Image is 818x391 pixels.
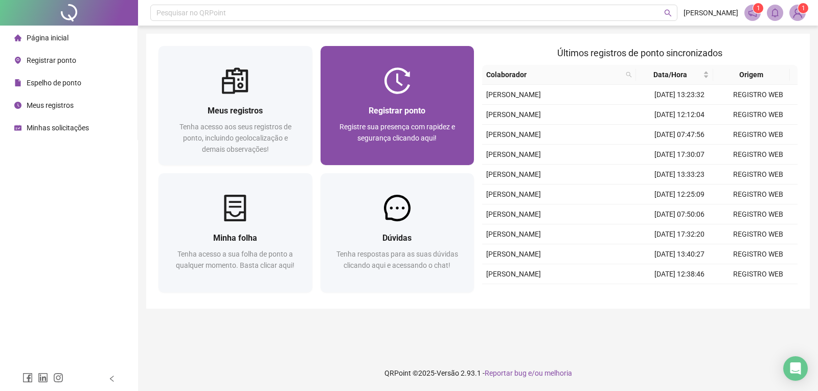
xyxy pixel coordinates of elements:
span: clock-circle [14,102,21,109]
a: DúvidasTenha respostas para as suas dúvidas clicando aqui e acessando o chat! [321,173,474,292]
span: Minha folha [213,233,257,243]
span: Versão [437,369,459,377]
span: [PERSON_NAME] [684,7,738,18]
td: [DATE] 13:33:23 [640,165,719,185]
a: Registrar pontoRegistre sua presença com rapidez e segurança clicando aqui! [321,46,474,165]
td: REGISTRO WEB [719,105,798,125]
span: [PERSON_NAME] [486,170,541,178]
td: REGISTRO WEB [719,85,798,105]
span: [PERSON_NAME] [486,150,541,158]
span: [PERSON_NAME] [486,110,541,119]
span: home [14,34,21,41]
td: REGISTRO WEB [719,204,798,224]
span: Meus registros [27,101,74,109]
td: [DATE] 13:40:27 [640,244,719,264]
span: Últimos registros de ponto sincronizados [557,48,722,58]
span: facebook [22,373,33,383]
span: schedule [14,124,21,131]
td: [DATE] 07:50:06 [640,204,719,224]
span: Dúvidas [382,233,412,243]
span: 1 [757,5,760,12]
span: Página inicial [27,34,69,42]
td: REGISTRO WEB [719,145,798,165]
td: [DATE] 17:32:20 [640,224,719,244]
span: Meus registros [208,106,263,116]
td: REGISTRO WEB [719,264,798,284]
span: Data/Hora [640,69,701,80]
span: search [626,72,632,78]
span: [PERSON_NAME] [486,270,541,278]
span: notification [748,8,757,17]
span: bell [770,8,780,17]
span: [PERSON_NAME] [486,250,541,258]
span: Colaborador [486,69,622,80]
span: linkedin [38,373,48,383]
th: Origem [713,65,790,85]
span: Tenha respostas para as suas dúvidas clicando aqui e acessando o chat! [336,250,458,269]
td: REGISTRO WEB [719,284,798,304]
footer: QRPoint © 2025 - 2.93.1 - [138,355,818,391]
span: 1 [802,5,805,12]
td: [DATE] 13:23:32 [640,85,719,105]
span: search [664,9,672,17]
span: [PERSON_NAME] [486,130,541,139]
a: Meus registrosTenha acesso aos seus registros de ponto, incluindo geolocalização e demais observa... [158,46,312,165]
span: instagram [53,373,63,383]
td: [DATE] 17:30:07 [640,145,719,165]
td: [DATE] 12:12:04 [640,105,719,125]
span: [PERSON_NAME] [486,190,541,198]
td: REGISTRO WEB [719,125,798,145]
span: Registrar ponto [369,106,425,116]
span: left [108,375,116,382]
span: Espelho de ponto [27,79,81,87]
span: environment [14,57,21,64]
span: Reportar bug e/ou melhoria [485,369,572,377]
a: Minha folhaTenha acesso a sua folha de ponto a qualquer momento. Basta clicar aqui! [158,173,312,292]
span: Tenha acesso a sua folha de ponto a qualquer momento. Basta clicar aqui! [176,250,294,269]
td: REGISTRO WEB [719,165,798,185]
span: Registrar ponto [27,56,76,64]
td: [DATE] 12:25:09 [640,185,719,204]
td: [DATE] 07:47:56 [640,125,719,145]
sup: Atualize o seu contato no menu Meus Dados [798,3,808,13]
td: [DATE] 07:45:50 [640,284,719,304]
td: [DATE] 12:38:46 [640,264,719,284]
td: REGISTRO WEB [719,185,798,204]
div: Open Intercom Messenger [783,356,808,381]
sup: 1 [753,3,763,13]
th: Data/Hora [636,65,713,85]
span: Tenha acesso aos seus registros de ponto, incluindo geolocalização e demais observações! [179,123,291,153]
span: Minhas solicitações [27,124,89,132]
span: file [14,79,21,86]
span: [PERSON_NAME] [486,210,541,218]
td: REGISTRO WEB [719,224,798,244]
span: [PERSON_NAME] [486,90,541,99]
span: [PERSON_NAME] [486,230,541,238]
span: Registre sua presença com rapidez e segurança clicando aqui! [339,123,455,142]
td: REGISTRO WEB [719,244,798,264]
span: search [624,67,634,82]
img: 87213 [790,5,805,20]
